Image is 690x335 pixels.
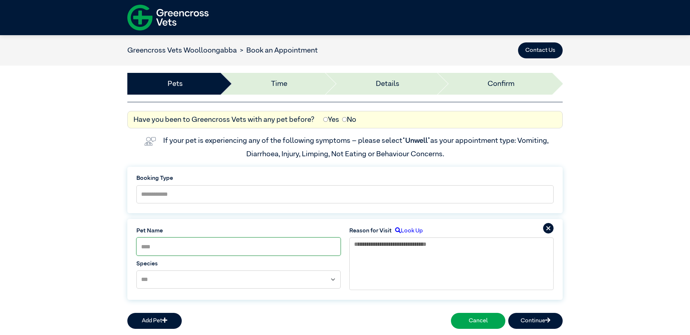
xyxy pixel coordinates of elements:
label: Booking Type [136,174,554,183]
nav: breadcrumb [127,45,318,56]
button: Continue [508,313,563,329]
a: Greencross Vets Woolloongabba [127,47,237,54]
label: Pet Name [136,227,341,235]
button: Contact Us [518,42,563,58]
button: Add Pet [127,313,182,329]
label: Species [136,260,341,268]
label: If your pet is experiencing any of the following symptoms – please select as your appointment typ... [163,137,550,157]
img: vet [141,134,159,149]
label: Have you been to Greencross Vets with any pet before? [134,114,315,125]
li: Book an Appointment [237,45,318,56]
label: Yes [323,114,339,125]
input: No [342,117,347,122]
input: Yes [323,117,328,122]
label: No [342,114,356,125]
a: Pets [168,78,183,89]
label: Reason for Visit [349,227,392,235]
span: “Unwell” [402,137,430,144]
button: Cancel [451,313,505,329]
img: f-logo [127,2,209,33]
label: Look Up [392,227,423,235]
